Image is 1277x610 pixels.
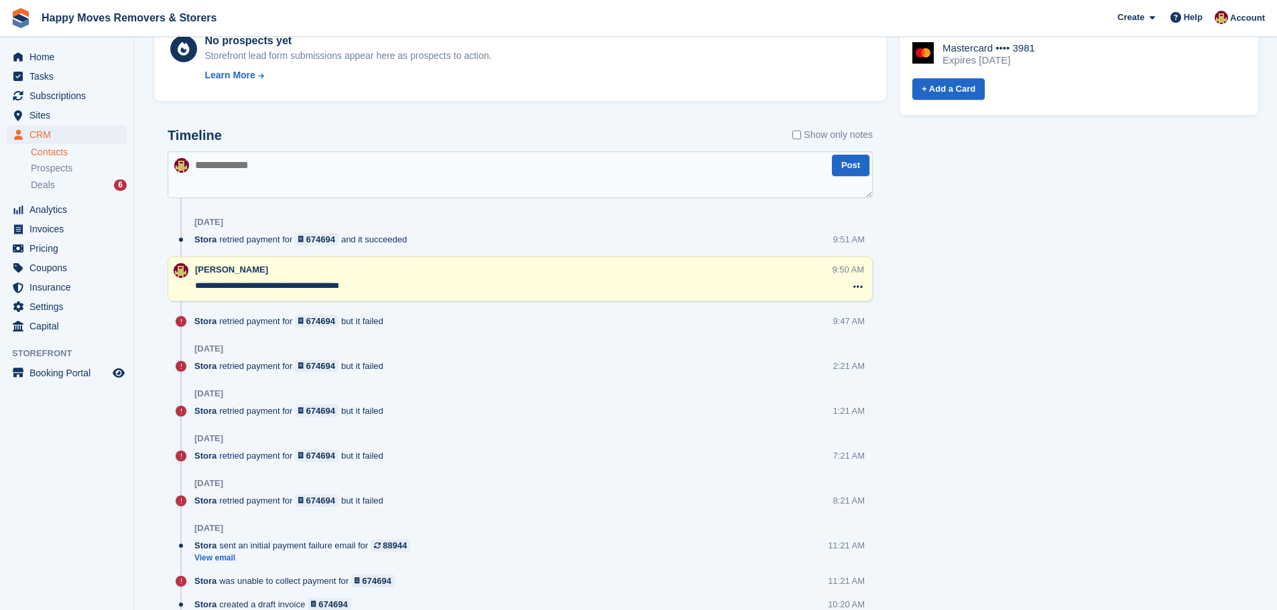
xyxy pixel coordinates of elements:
div: 9:51 AM [833,233,865,246]
a: menu [7,297,127,316]
div: [DATE] [194,523,223,534]
span: Tasks [29,67,110,86]
a: 674694 [295,404,339,417]
div: retried payment for but it failed [194,449,390,462]
div: retried payment for but it failed [194,404,390,417]
div: 11:21 AM [828,539,865,552]
a: 674694 [351,575,395,587]
a: 674694 [295,449,339,462]
a: 674694 [295,315,339,327]
div: 1:21 AM [833,404,865,417]
img: Steven Fry [1215,11,1228,24]
span: Settings [29,297,110,316]
span: Storefront [12,347,133,360]
a: 674694 [295,233,339,246]
a: 674694 [295,494,339,507]
a: Learn More [204,68,491,82]
div: Learn More [204,68,255,82]
div: [DATE] [194,388,223,399]
span: Create [1117,11,1144,24]
div: 674694 [306,404,335,417]
div: 7:21 AM [833,449,865,462]
div: 8:21 AM [833,494,865,507]
span: Stora [194,233,217,246]
a: menu [7,125,127,144]
div: 674694 [362,575,391,587]
span: Pricing [29,239,110,258]
a: View email [194,552,417,564]
a: menu [7,86,127,105]
div: retried payment for but it failed [194,494,390,507]
h2: Timeline [168,128,222,143]
a: menu [7,220,127,238]
a: 674694 [295,360,339,372]
div: 11:21 AM [828,575,865,587]
img: Steven Fry [174,263,188,278]
div: [DATE] [194,344,223,354]
div: 674694 [306,494,335,507]
span: Analytics [29,200,110,219]
span: Booking Portal [29,364,110,382]
span: Home [29,48,110,66]
div: was unable to collect payment for [194,575,402,587]
span: Account [1230,11,1265,25]
div: 88944 [383,539,407,552]
div: retried payment for but it failed [194,315,390,327]
div: 674694 [306,449,335,462]
span: Stora [194,449,217,462]
label: Show only notes [792,128,873,142]
a: Preview store [111,365,127,381]
button: Post [832,155,869,177]
div: retried payment for but it failed [194,360,390,372]
span: Stora [194,575,217,587]
a: Prospects [31,161,127,175]
a: menu [7,258,127,277]
a: menu [7,317,127,335]
div: [DATE] [194,217,223,228]
a: menu [7,106,127,125]
a: Contacts [31,146,127,159]
div: No prospects yet [204,33,491,49]
span: Help [1184,11,1203,24]
div: 674694 [306,360,335,372]
a: menu [7,278,127,297]
div: 674694 [306,233,335,246]
div: 674694 [306,315,335,327]
span: Stora [194,404,217,417]
div: [DATE] [194,478,223,489]
a: menu [7,364,127,382]
span: Stora [194,539,217,552]
input: Show only notes [792,128,801,142]
span: [PERSON_NAME] [195,264,268,275]
a: Happy Moves Removers & Storers [36,7,222,29]
a: + Add a Card [912,78,985,100]
span: Capital [29,317,110,335]
div: sent an initial payment failure email for [194,539,417,552]
img: stora-icon-8386f47178a22dfd0bd8f6a31ec36ba5ce8667c1dd55bd0f319d3a0aa187defe.svg [11,8,31,28]
span: Subscriptions [29,86,110,105]
a: menu [7,67,127,86]
span: Insurance [29,278,110,297]
span: Stora [194,494,217,507]
a: 88944 [371,539,410,552]
span: Stora [194,360,217,372]
img: Steven Fry [174,158,189,173]
img: Mastercard Logo [912,42,934,64]
span: Stora [194,315,217,327]
div: Expires [DATE] [942,54,1035,66]
span: CRM [29,125,110,144]
div: 2:21 AM [833,360,865,372]
a: menu [7,239,127,258]
a: menu [7,200,127,219]
span: Prospects [31,162,72,175]
div: Mastercard •••• 3981 [942,42,1035,54]
a: menu [7,48,127,66]
div: Storefront lead form submissions appear here as prospects to action. [204,49,491,63]
span: Invoices [29,220,110,238]
span: Deals [31,179,55,192]
div: [DATE] [194,433,223,444]
div: retried payment for and it succeeded [194,233,414,246]
span: Coupons [29,258,110,277]
span: Sites [29,106,110,125]
div: 6 [114,179,127,191]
